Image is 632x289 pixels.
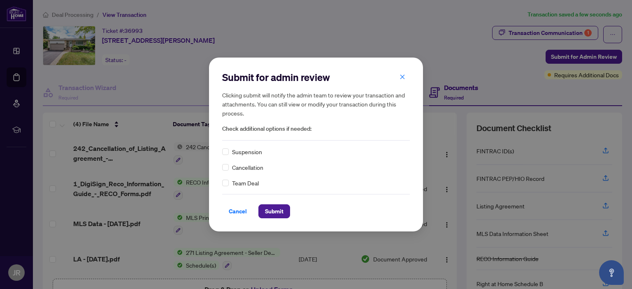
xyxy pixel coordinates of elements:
[229,205,247,218] span: Cancel
[222,204,253,218] button: Cancel
[265,205,283,218] span: Submit
[258,204,290,218] button: Submit
[232,163,263,172] span: Cancellation
[222,90,410,118] h5: Clicking submit will notify the admin team to review your transaction and attachments. You can st...
[232,147,262,156] span: Suspension
[232,178,259,187] span: Team Deal
[400,74,405,80] span: close
[222,71,410,84] h2: Submit for admin review
[222,124,410,134] span: Check additional options if needed:
[599,260,624,285] button: Open asap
